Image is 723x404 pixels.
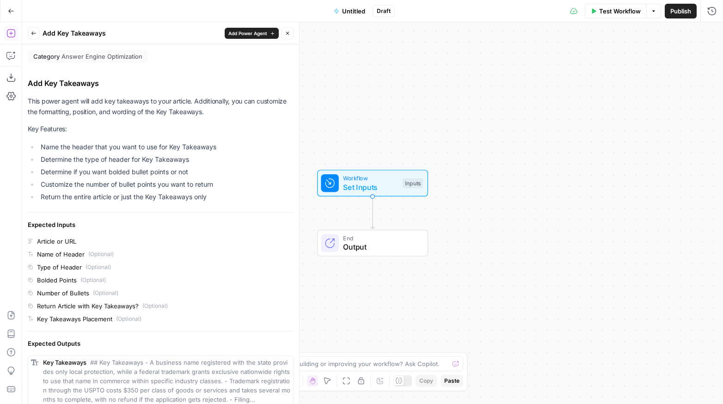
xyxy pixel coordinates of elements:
span: Draft [377,7,391,15]
span: Untitled [342,6,365,16]
div: Key Takeaways Placement [37,314,112,324]
div: Number of Bullets [37,288,89,298]
button: Copy [416,375,437,387]
div: (Optional) [88,250,114,258]
button: Test Workflow [585,4,646,18]
div: Inputs [403,178,423,188]
span: Category [33,52,60,61]
g: Edge from start to end [371,196,374,229]
li: Return the entire article or just the Key Takeaways only [38,192,294,202]
span: Copy [419,377,433,385]
button: Untitled [328,4,371,18]
span: Output [343,241,418,252]
span: Workflow [343,174,398,183]
div: WorkflowSet InputsInputs [287,170,459,196]
span: Key Takeaways [43,359,86,366]
li: Determine if you want bolded bullet points or not [38,167,294,177]
div: Name of Header [37,250,85,259]
div: (Optional) [86,263,111,271]
div: Article or URL [37,237,76,246]
span: Set Inputs [343,182,398,193]
p: Key Features: [28,124,294,135]
div: (Optional) [80,276,106,284]
li: Customize the number of bullet points you want to return [38,180,294,189]
div: Expected Inputs [28,220,294,229]
p: This power agent will add key takeaways to your article. Additionally, you can customize the form... [28,96,294,117]
div: Bolded Points [37,275,77,285]
div: Expected Outputs [28,339,294,348]
div: (Optional) [142,302,168,310]
span: ## Key Takeaways - A business name registered with the state provides only local protection, whil... [43,359,290,403]
li: Determine the type of header for Key Takeaways [38,155,294,164]
div: EndOutput [287,230,459,257]
span: Answer Engine Optimization [61,52,142,61]
div: (Optional) [93,289,118,297]
button: Add Power Agent [225,28,279,39]
span: Test Workflow [599,6,641,16]
button: Publish [665,4,697,18]
span: Add Power Agent [228,30,267,37]
div: Type of Header [37,263,82,272]
div: (Optional) [116,315,141,323]
span: Publish [670,6,691,16]
span: End [343,233,418,242]
span: Paste [444,377,460,385]
div: Return Article with Key Takeaways? [37,301,139,311]
div: Add Key Takeaways [28,78,294,89]
button: Paste [441,375,463,387]
li: Name the header that you want to use for Key Takeaways [38,142,294,152]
